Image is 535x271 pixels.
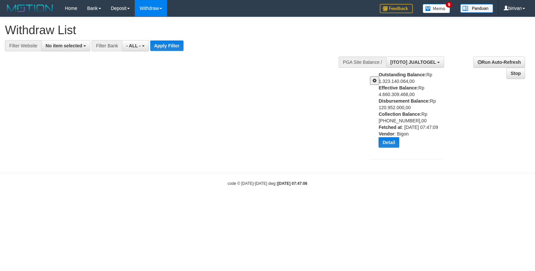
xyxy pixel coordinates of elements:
[379,85,418,90] b: Effective Balance:
[386,57,444,68] button: [ITOTO] JUALTOGEL
[390,60,436,65] span: [ITOTO] JUALTOGEL
[126,43,141,48] span: - ALL -
[5,40,41,51] div: Filter Website
[379,71,447,153] div: Rp 1.323.140.064,00 Rp 4.660.309.468,00 Rp 120.952.000,00 Rp [PHONE_NUMBER],00 : [DATE] 07:47:09 ...
[506,68,525,79] a: Stop
[379,131,394,136] b: Vendor
[473,57,525,68] a: Run Auto-Refresh
[339,57,386,68] div: PGA Site Balance /
[379,111,421,117] b: Collection Balance:
[45,43,82,48] span: No item selected
[150,40,183,51] button: Apply Filter
[5,24,350,37] h1: Withdraw List
[446,2,453,8] span: 9
[92,40,122,51] div: Filter Bank
[122,40,149,51] button: - ALL -
[423,4,450,13] img: Button%20Memo.svg
[379,137,399,148] button: Detail
[460,4,493,13] img: panduan.png
[278,181,307,186] strong: [DATE] 07:47:06
[41,40,90,51] button: No item selected
[379,72,426,77] b: Outstanding Balance:
[228,181,307,186] small: code © [DATE]-[DATE] dwg |
[379,98,430,104] b: Disbursement Balance:
[380,4,413,13] img: Feedback.jpg
[5,3,55,13] img: MOTION_logo.png
[379,125,402,130] b: Fetched at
